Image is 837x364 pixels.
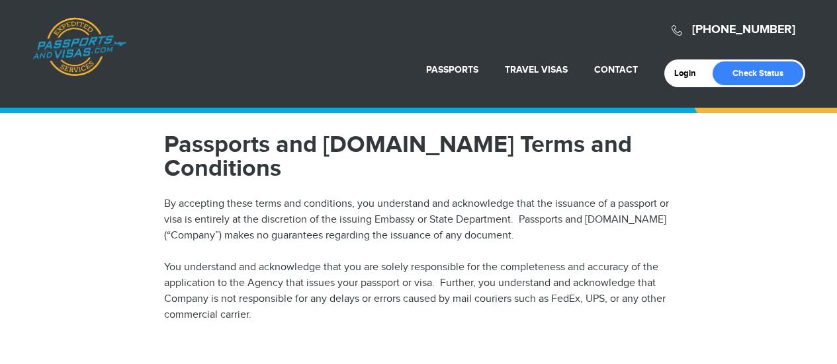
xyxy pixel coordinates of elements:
a: Check Status [713,61,803,85]
h1: Passports and [DOMAIN_NAME] Terms and Conditions [164,133,674,180]
a: Login [674,68,705,79]
a: Passports & [DOMAIN_NAME] [32,17,126,77]
p: By accepting these terms and conditions, you understand and acknowledge that the issuance of a pa... [164,196,674,244]
p: You understand and acknowledge that you are solely responsible for the completeness and accuracy ... [164,260,674,323]
a: Travel Visas [505,64,568,75]
a: Passports [426,64,478,75]
a: Contact [594,64,638,75]
a: [PHONE_NUMBER] [692,22,795,37]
